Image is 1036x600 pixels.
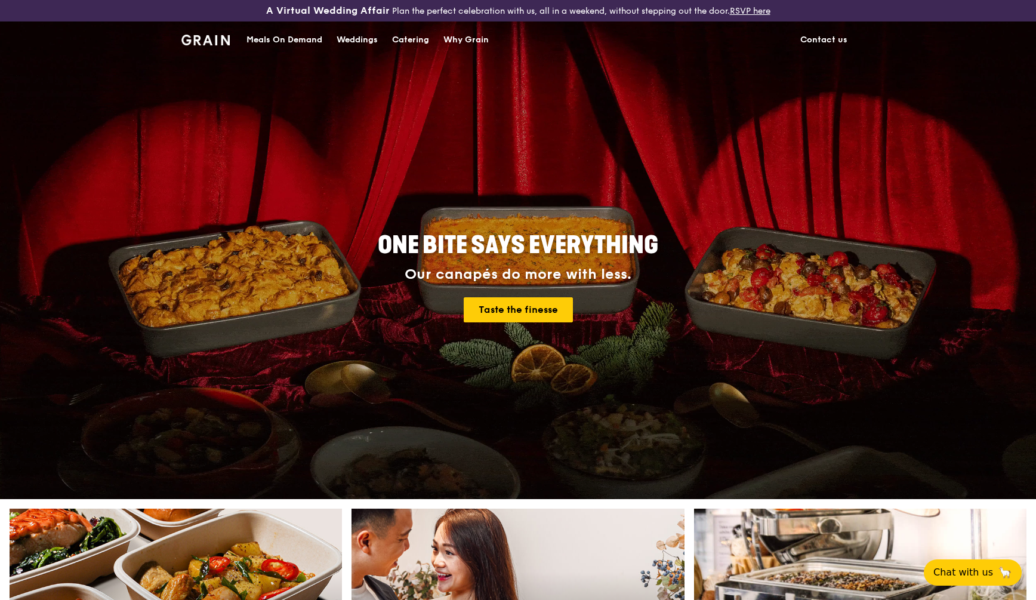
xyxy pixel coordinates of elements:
[303,266,733,283] div: Our canapés do more with less.
[246,22,322,58] div: Meals On Demand
[174,5,862,17] div: Plan the perfect celebration with us, all in a weekend, without stepping out the door.
[464,297,573,322] a: Taste the finesse
[443,22,489,58] div: Why Grain
[378,231,658,260] span: ONE BITE SAYS EVERYTHING
[392,22,429,58] div: Catering
[329,22,385,58] a: Weddings
[924,559,1022,586] button: Chat with us🦙
[436,22,496,58] a: Why Grain
[181,35,230,45] img: Grain
[181,21,230,57] a: GrainGrain
[385,22,436,58] a: Catering
[933,565,993,580] span: Chat with us
[266,5,390,17] h3: A Virtual Wedding Affair
[998,565,1012,580] span: 🦙
[730,6,770,16] a: RSVP here
[337,22,378,58] div: Weddings
[793,22,855,58] a: Contact us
